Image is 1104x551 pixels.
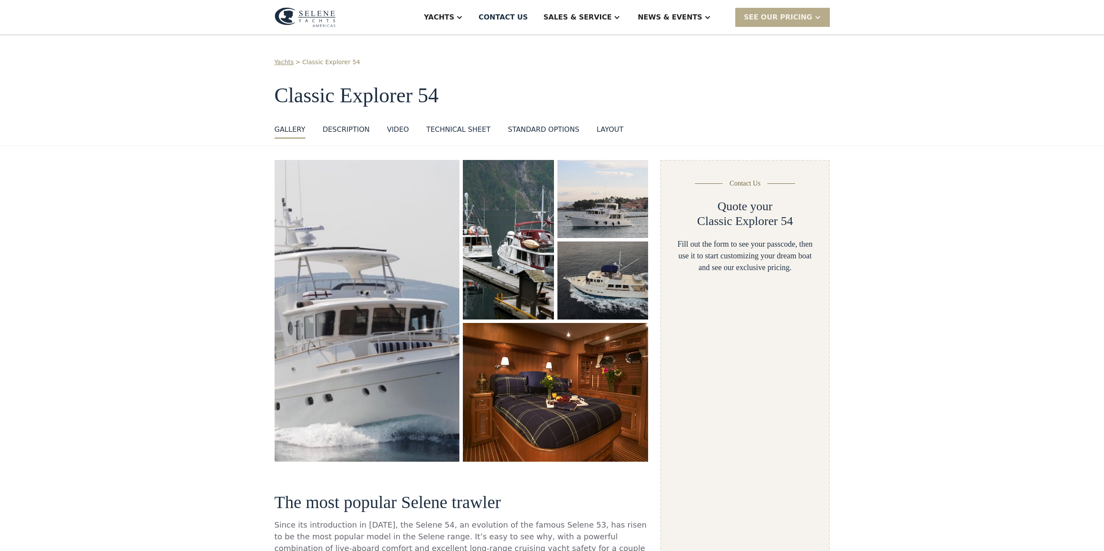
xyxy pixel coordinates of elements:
img: 50 foot motor yacht [557,160,649,238]
a: open lightbox [557,160,649,238]
a: standard options [508,124,580,139]
div: Yachts [424,12,454,23]
div: SEE Our Pricing [735,8,830,26]
div: GALLERY [275,124,305,135]
img: 50 foot motor yacht [271,154,463,468]
a: layout [596,124,623,139]
div: Sales & Service [544,12,612,23]
img: 50 foot motor yacht [463,160,554,320]
a: Classic Explorer 54 [302,58,360,67]
img: 50 foot motor yacht [463,323,648,462]
a: open lightbox [463,160,554,320]
div: VIDEO [387,124,409,135]
div: DESCRIPTION [323,124,370,135]
a: GALLERY [275,124,305,139]
h3: The most popular Selene trawler [275,493,649,512]
a: DESCRIPTION [323,124,370,139]
h1: Classic Explorer 54 [275,84,830,107]
div: standard options [508,124,580,135]
a: open lightbox [275,160,460,462]
img: logo [275,7,336,27]
a: open lightbox [557,241,649,320]
div: > [295,58,301,67]
div: layout [596,124,623,135]
h2: Quote your [717,199,773,214]
img: 50 foot motor yacht [557,241,649,320]
a: VIDEO [387,124,409,139]
div: Contact Us [730,178,761,189]
a: Technical sheet [426,124,491,139]
div: SEE Our Pricing [744,12,812,23]
div: Contact US [478,12,528,23]
a: open lightbox [463,323,648,462]
h2: Classic Explorer 54 [697,214,793,228]
div: News & EVENTS [638,12,702,23]
a: Yachts [275,58,294,67]
div: Fill out the form to see your passcode, then use it to start customizing your dream boat and see ... [675,238,815,274]
div: Technical sheet [426,124,491,135]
